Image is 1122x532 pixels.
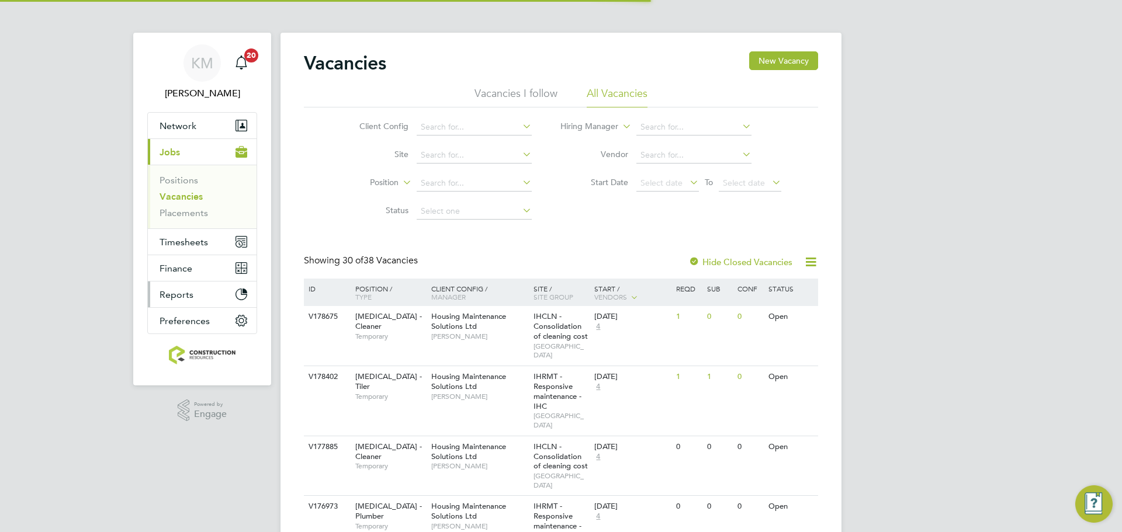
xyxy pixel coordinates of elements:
[304,51,386,75] h2: Vacancies
[561,149,628,159] label: Vendor
[160,207,208,218] a: Placements
[766,496,816,517] div: Open
[341,205,408,215] label: Status
[534,441,588,471] span: IHCLN - Consolidation of cleaning cost
[331,177,399,189] label: Position
[431,461,528,471] span: [PERSON_NAME]
[306,306,347,328] div: V178675
[594,312,670,322] div: [DATE]
[766,279,816,298] div: Status
[355,332,425,341] span: Temporary
[194,399,227,409] span: Powered by
[306,279,347,298] div: ID
[431,521,528,531] span: [PERSON_NAME]
[431,441,506,461] span: Housing Maintenance Solutions Ltd
[534,311,588,341] span: IHCLN - Consolidation of cleaning cost
[594,442,670,452] div: [DATE]
[160,147,180,158] span: Jobs
[431,332,528,341] span: [PERSON_NAME]
[342,255,363,266] span: 30 of
[160,263,192,274] span: Finance
[551,121,618,133] label: Hiring Manager
[673,436,704,458] div: 0
[431,292,466,301] span: Manager
[475,86,557,107] li: Vacancies I follow
[735,279,765,298] div: Conf
[417,147,532,164] input: Search for...
[428,279,531,307] div: Client Config /
[355,311,422,331] span: [MEDICAL_DATA] - Cleaner
[735,496,765,517] div: 0
[704,279,735,298] div: Sub
[160,191,203,202] a: Vacancies
[636,119,752,135] input: Search for...
[147,346,257,364] a: Go to home page
[347,279,428,307] div: Position /
[534,411,589,429] span: [GEOGRAPHIC_DATA]
[534,471,589,489] span: [GEOGRAPHIC_DATA]
[160,175,198,186] a: Positions
[594,372,670,382] div: [DATE]
[160,289,193,300] span: Reports
[169,346,236,364] img: construction-resources-logo-retina.png
[735,436,765,458] div: 0
[417,175,532,192] input: Search for...
[735,306,765,328] div: 0
[160,120,196,131] span: Network
[704,496,735,517] div: 0
[160,237,208,248] span: Timesheets
[341,121,408,131] label: Client Config
[673,366,704,388] div: 1
[431,392,528,401] span: [PERSON_NAME]
[147,44,257,100] a: Go to account details
[160,315,210,326] span: Preferences
[640,178,683,188] span: Select date
[304,255,420,267] div: Showing
[1075,485,1113,523] button: Engage Resource Center
[355,501,422,521] span: [MEDICAL_DATA] - Plumber
[704,366,735,388] div: 1
[594,292,627,301] span: Vendors
[191,55,213,71] span: KM
[723,178,765,188] span: Select date
[306,496,347,517] div: V176973
[735,366,765,388] div: 0
[147,86,257,100] span: Kacy Melton
[431,311,506,331] span: Housing Maintenance Solutions Ltd
[749,51,818,70] button: New Vacancy
[766,436,816,458] div: Open
[561,177,628,187] label: Start Date
[341,149,408,159] label: Site
[355,521,425,531] span: Temporary
[688,256,792,267] label: Hide Closed Vacancies
[417,203,532,220] input: Select one
[594,512,602,521] span: 4
[306,436,347,458] div: V177885
[355,461,425,471] span: Temporary
[355,371,422,391] span: [MEDICAL_DATA] - Tiler
[701,175,716,190] span: To
[591,279,673,308] div: Start /
[133,33,271,385] nav: Main navigation
[594,382,602,392] span: 4
[355,392,425,401] span: Temporary
[355,441,422,461] span: [MEDICAL_DATA] - Cleaner
[534,342,589,360] span: [GEOGRAPHIC_DATA]
[673,496,704,517] div: 0
[244,48,258,62] span: 20
[431,501,506,521] span: Housing Maintenance Solutions Ltd
[194,409,227,419] span: Engage
[594,502,670,512] div: [DATE]
[594,322,602,332] span: 4
[531,279,592,307] div: Site /
[594,452,602,462] span: 4
[342,255,418,266] span: 38 Vacancies
[534,371,581,411] span: IHRMT - Responsive maintenance - IHC
[431,371,506,391] span: Housing Maintenance Solutions Ltd
[704,436,735,458] div: 0
[766,366,816,388] div: Open
[704,306,735,328] div: 0
[417,119,532,135] input: Search for...
[355,292,372,301] span: Type
[636,147,752,164] input: Search for...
